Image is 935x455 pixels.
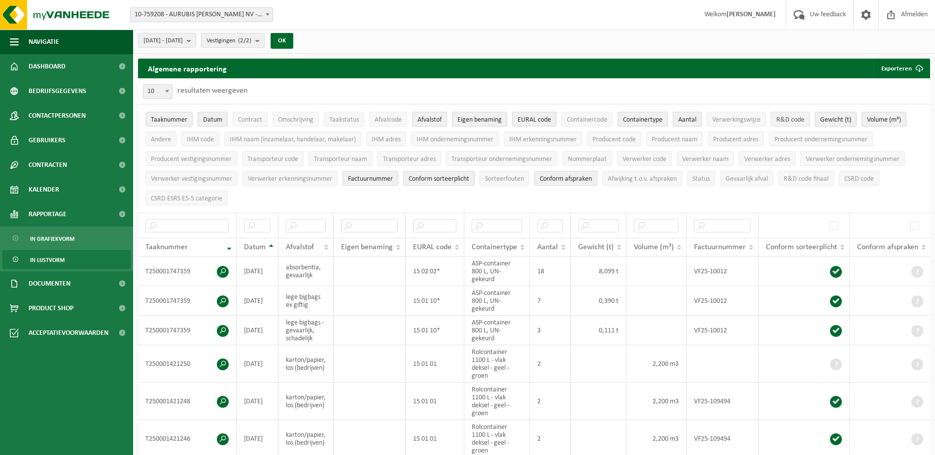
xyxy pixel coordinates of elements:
[778,171,834,186] button: R&D code finaalR&amp;D code finaal: Activate to sort
[324,112,364,127] button: TaakstatusTaakstatus: Activate to sort
[530,257,571,286] td: 18
[412,112,447,127] button: AfvalstofAfvalstof: Activate to sort
[571,316,626,345] td: 0,111 t
[406,316,464,345] td: 15 01 10*
[238,37,251,44] count: (2/2)
[145,191,228,205] button: CSRD ESRS E5-5 categorieCSRD ESRS E5-5 categorie: Activate to sort
[707,112,766,127] button: VerwerkingswijzeVerwerkingswijze: Activate to sort
[138,59,237,78] h2: Algemene rapportering
[713,136,759,143] span: Producent adres
[677,151,734,166] button: Verwerker naamVerwerker naam: Activate to sort
[413,243,451,251] span: EURAL code
[242,151,304,166] button: Transporteur codeTransporteur code: Activate to sort
[278,383,334,420] td: karton/papier, los (bedrijven)
[617,151,672,166] button: Verwerker codeVerwerker code: Activate to sort
[138,257,237,286] td: T250001747359
[578,243,614,251] span: Gewicht (t)
[406,257,464,286] td: 15 02 02*
[504,131,582,146] button: IHM erkenningsnummerIHM erkenningsnummer: Activate to sort
[233,112,268,127] button: ContractContract: Activate to sort
[727,11,776,18] strong: [PERSON_NAME]
[187,136,214,143] span: IHM code
[784,175,829,183] span: R&D code finaal
[646,131,703,146] button: Producent naamProducent naam: Activate to sort
[403,171,475,186] button: Conform sorteerplicht : Activate to sort
[29,177,59,202] span: Kalender
[480,171,529,186] button: SorteerfoutenSorteerfouten: Activate to sort
[198,112,228,127] button: DatumDatum: Activate to sort
[537,243,558,251] span: Aantal
[145,151,237,166] button: Producent vestigingsnummerProducent vestigingsnummer: Activate to sort
[409,175,469,183] span: Conform sorteerplicht
[693,175,710,183] span: Status
[687,383,759,420] td: VF25-109494
[411,131,499,146] button: IHM ondernemingsnummerIHM ondernemingsnummer: Activate to sort
[29,30,59,54] span: Navigatie
[237,345,278,383] td: [DATE]
[518,116,551,124] span: EURAL code
[687,171,715,186] button: StatusStatus: Activate to sort
[800,151,905,166] button: Verwerker ondernemingsnummerVerwerker ondernemingsnummer: Activate to sort
[145,112,193,127] button: TaaknummerTaaknummer: Activate to remove sorting
[844,175,874,183] span: CSRD code
[138,383,237,420] td: T250001421248
[383,156,436,163] span: Transporteur adres
[201,33,265,48] button: Vestigingen(2/2)
[464,345,530,383] td: Rolcontainer 1100 L - vlak deksel - geel - groen
[278,316,334,345] td: lege bigbags - gevaarlijk, schadelijk
[530,345,571,383] td: 2
[562,151,612,166] button: NummerplaatNummerplaat: Activate to sort
[687,286,759,316] td: VF25-10012
[464,316,530,345] td: ASP-container 800 L, UN-gekeurd
[237,286,278,316] td: [DATE]
[806,156,900,163] span: Verwerker ondernemingsnummer
[29,321,108,345] span: Acceptatievoorwaarden
[451,156,552,163] span: Transporteur ondernemingsnummer
[776,116,804,124] span: R&D code
[464,286,530,316] td: ASP-container 800 L, UN-gekeurd
[567,116,607,124] span: Containercode
[769,131,873,146] button: Producent ondernemingsnummerProducent ondernemingsnummer: Activate to sort
[561,112,613,127] button: ContainercodeContainercode: Activate to sort
[568,156,607,163] span: Nummerplaat
[687,257,759,286] td: VF25-10012
[145,131,176,146] button: AndereAndere: Activate to sort
[652,136,697,143] span: Producent naam
[203,116,222,124] span: Datum
[534,171,597,186] button: Conform afspraken : Activate to sort
[509,136,577,143] span: IHM erkenningsnummer
[238,116,262,124] span: Contract
[177,87,247,95] label: resultaten weergeven
[592,136,636,143] span: Producent code
[452,112,507,127] button: Eigen benamingEigen benaming: Activate to sort
[29,103,86,128] span: Contactpersonen
[708,131,764,146] button: Producent adresProducent adres: Activate to sort
[626,345,687,383] td: 2,200 m3
[694,243,746,251] span: Factuurnummer
[348,175,393,183] span: Factuurnummer
[416,136,493,143] span: IHM ondernemingsnummer
[464,257,530,286] td: ASP-container 800 L, UN-gekeurd
[406,286,464,316] td: 15 01 10*
[230,136,356,143] span: IHM naam (inzamelaar, handelaar, makelaar)
[369,112,407,127] button: AfvalcodeAfvalcode: Activate to sort
[278,116,313,124] span: Omschrijving
[29,296,73,321] span: Product Shop
[857,243,918,251] span: Conform afspraken
[512,112,556,127] button: EURAL codeEURAL code: Activate to sort
[286,243,314,251] span: Afvalstof
[626,383,687,420] td: 2,200 m3
[271,33,293,49] button: OK
[130,7,273,22] span: 10-759208 - AURUBIS OLEN NV - OLEN
[2,250,131,269] a: In lijstvorm
[820,116,851,124] span: Gewicht (t)
[273,112,319,127] button: OmschrijvingOmschrijving: Activate to sort
[29,128,66,153] span: Gebruikers
[774,136,867,143] span: Producent ondernemingsnummer
[446,151,557,166] button: Transporteur ondernemingsnummerTransporteur ondernemingsnummer : Activate to sort
[248,175,332,183] span: Verwerker erkenningsnummer
[571,257,626,286] td: 8,099 t
[138,33,196,48] button: [DATE] - [DATE]
[720,171,773,186] button: Gevaarlijk afval : Activate to sort
[457,116,502,124] span: Eigen benaming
